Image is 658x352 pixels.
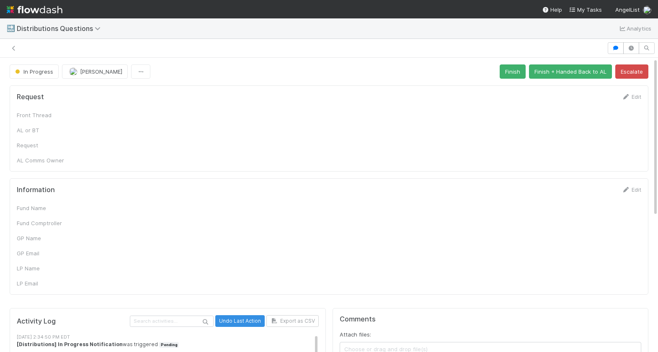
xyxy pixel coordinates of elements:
[266,315,319,327] button: Export as CSV
[215,315,265,327] button: Undo Last Action
[17,24,105,33] span: Distributions Questions
[340,330,371,339] label: Attach files:
[17,264,80,272] div: LP Name
[17,341,123,347] strong: [Distributions] In Progress Notification
[542,5,562,14] div: Help
[622,93,641,100] a: Edit
[17,249,80,257] div: GP Email
[17,341,319,348] div: was triggered
[159,342,179,348] span: Pending
[17,219,80,227] div: Fund Comptroller
[7,3,62,17] img: logo-inverted-e16ddd16eac7371096b0.svg
[17,186,55,194] h5: Information
[643,6,651,14] img: avatar_87e1a465-5456-4979-8ac4-f0cdb5bbfe2d.png
[17,279,80,288] div: LP Email
[69,67,77,76] img: avatar_87e1a465-5456-4979-8ac4-f0cdb5bbfe2d.png
[130,316,214,327] input: Search activities...
[615,64,648,79] button: Escalate
[529,64,612,79] button: Finish + Handed Back to AL
[17,204,80,212] div: Fund Name
[17,111,80,119] div: Front Thread
[17,234,80,242] div: GP Name
[17,334,319,341] div: [DATE] 2:34:50 PM EDT
[17,93,44,101] h5: Request
[17,317,128,326] h5: Activity Log
[17,156,80,164] div: AL Comms Owner
[80,68,122,75] span: [PERSON_NAME]
[618,23,651,33] a: Analytics
[622,186,641,193] a: Edit
[569,5,602,14] a: My Tasks
[62,64,128,79] button: [PERSON_NAME]
[17,126,80,134] div: AL or BT
[7,25,15,32] span: 🔜
[500,64,526,79] button: Finish
[17,141,80,149] div: Request
[615,6,640,13] span: AngelList
[340,315,642,324] h5: Comments
[13,68,53,75] span: In Progress
[569,6,602,13] span: My Tasks
[10,64,59,79] button: In Progress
